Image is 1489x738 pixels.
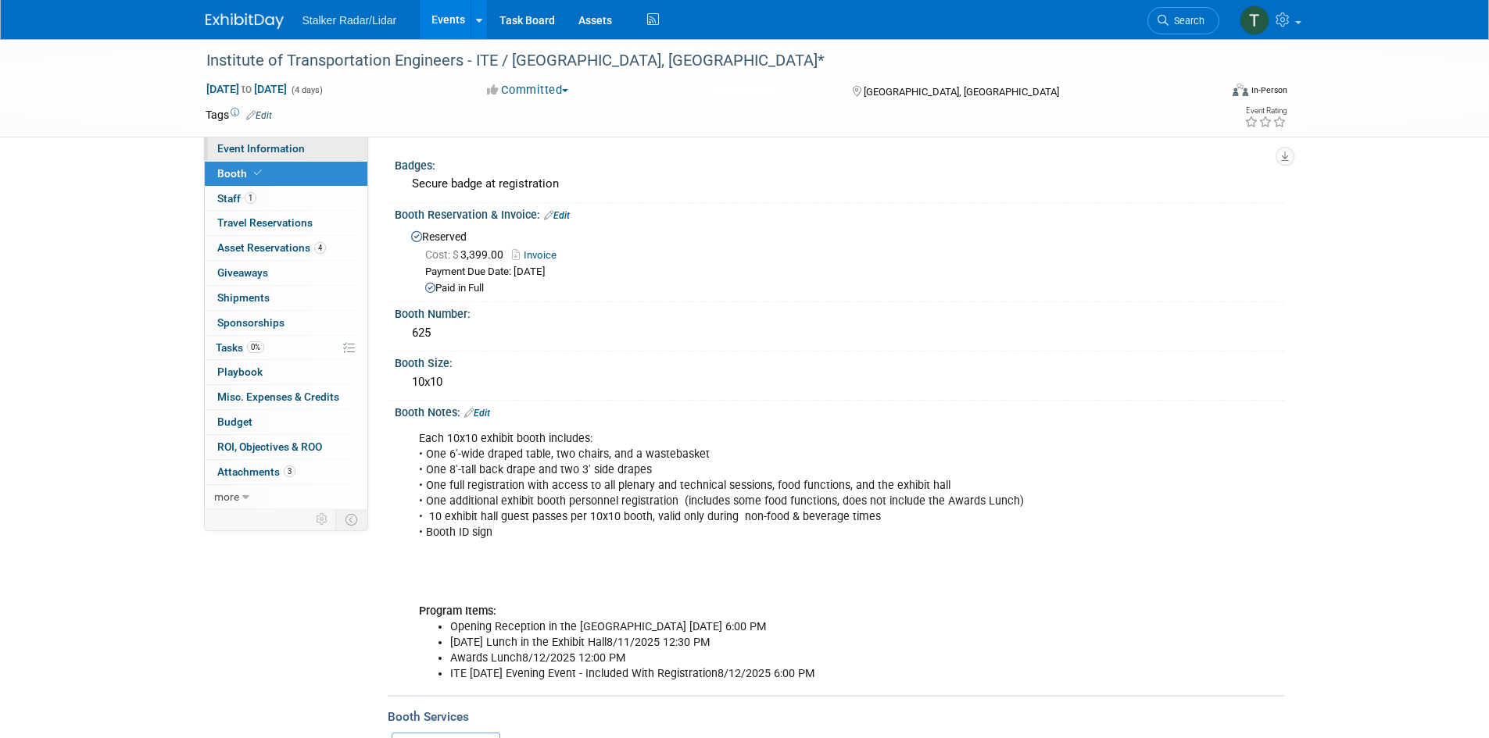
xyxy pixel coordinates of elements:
[217,440,322,453] span: ROI, Objectives & ROO
[544,210,570,221] a: Edit
[216,341,264,354] span: Tasks
[1147,7,1219,34] a: Search
[247,341,264,353] span: 0%
[406,225,1272,296] div: Reserved
[239,83,254,95] span: to
[406,370,1272,394] div: 10x10
[395,351,1284,371] div: Booth Size:
[217,390,339,403] span: Misc. Expenses & Credits
[1127,81,1288,105] div: Event Format
[201,47,1196,75] div: Institute of Transportation Engineers - ITE / [GEOGRAPHIC_DATA], [GEOGRAPHIC_DATA]*
[205,261,367,285] a: Giveaways
[425,281,1272,296] div: Paid in Full
[205,485,367,509] a: more
[290,85,323,95] span: (4 days)
[450,651,1103,666] li: Awards Lunch8/12/2025 12:00 PM
[408,423,1112,690] div: Each 10x10 exhibit booth includes: • One 6'-wide draped table, two chairs, and a wastebasket • On...
[205,460,367,484] a: Attachments3
[206,107,272,123] td: Tags
[217,216,313,229] span: Travel Reservations
[205,311,367,335] a: Sponsorships
[395,154,1284,173] div: Badges:
[1251,84,1287,96] div: In-Person
[205,435,367,459] a: ROI, Objectives & ROO
[864,86,1059,98] span: [GEOGRAPHIC_DATA], [GEOGRAPHIC_DATA]
[205,187,367,211] a: Staff1
[395,401,1284,421] div: Booth Notes:
[425,248,460,261] span: Cost: $
[205,410,367,434] a: Budget
[214,490,239,503] span: more
[1240,5,1269,35] img: Tommy Yates
[395,302,1284,322] div: Booth Number:
[406,172,1272,196] div: Secure badge at registration
[205,286,367,310] a: Shipments
[217,465,295,478] span: Attachments
[217,241,326,254] span: Asset Reservations
[309,509,336,529] td: Personalize Event Tab Strip
[217,266,268,279] span: Giveaways
[254,169,262,177] i: Booth reservation complete
[450,635,1103,651] li: [DATE] Lunch in the Exhibit Hall8/11/2025 12:30 PM
[284,465,295,477] span: 3
[425,265,1272,280] div: Payment Due Date: [DATE]
[205,137,367,161] a: Event Information
[1233,84,1248,96] img: Format-Inperson.png
[205,360,367,384] a: Playbook
[335,509,367,529] td: Toggle Event Tabs
[245,192,256,204] span: 1
[206,13,284,29] img: ExhibitDay
[205,236,367,260] a: Asset Reservations4
[406,321,1272,345] div: 625
[302,14,397,27] span: Stalker Radar/Lidar
[1169,15,1204,27] span: Search
[217,365,263,378] span: Playbook
[217,415,252,428] span: Budget
[206,82,288,96] span: [DATE] [DATE]
[395,203,1284,223] div: Booth Reservation & Invoice:
[246,110,272,121] a: Edit
[450,666,1103,682] li: ITE [DATE] Evening Event - Included With Registration8/12/2025 6:00 PM
[205,385,367,409] a: Misc. Expenses & Credits
[205,211,367,235] a: Travel Reservations
[450,619,1103,635] li: Opening Reception in the [GEOGRAPHIC_DATA] [DATE] 6:00 PM
[425,248,510,261] span: 3,399.00
[217,142,305,155] span: Event Information
[314,242,326,254] span: 4
[217,291,270,304] span: Shipments
[217,316,285,329] span: Sponsorships
[481,82,574,98] button: Committed
[217,167,265,180] span: Booth
[205,162,367,186] a: Booth
[205,336,367,360] a: Tasks0%
[512,249,564,261] a: Invoice
[464,408,490,419] a: Edit
[419,604,496,618] b: Program Items:
[217,192,256,205] span: Staff
[388,708,1284,726] div: Booth Services
[1244,107,1287,115] div: Event Rating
